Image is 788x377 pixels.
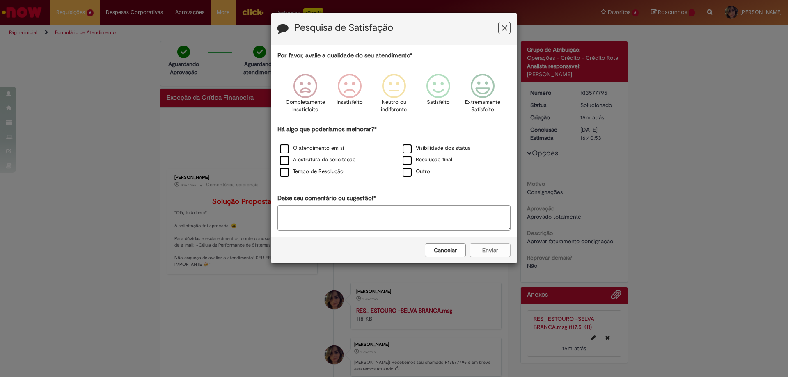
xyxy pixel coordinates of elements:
[337,98,363,106] p: Insatisfeito
[403,156,452,164] label: Resolução final
[294,23,393,33] label: Pesquisa de Satisfação
[403,168,430,176] label: Outro
[425,243,466,257] button: Cancelar
[462,68,504,124] div: Extremamente Satisfeito
[284,68,326,124] div: Completamente Insatisfeito
[373,68,415,124] div: Neutro ou indiferente
[427,98,450,106] p: Satisfeito
[403,144,470,152] label: Visibilidade dos status
[417,68,459,124] div: Satisfeito
[280,168,344,176] label: Tempo de Resolução
[277,194,376,203] label: Deixe seu comentário ou sugestão!*
[277,125,511,178] div: Há algo que poderíamos melhorar?*
[280,144,344,152] label: O atendimento em si
[379,98,409,114] p: Neutro ou indiferente
[277,51,412,60] label: Por favor, avalie a qualidade do seu atendimento*
[329,68,371,124] div: Insatisfeito
[286,98,325,114] p: Completamente Insatisfeito
[465,98,500,114] p: Extremamente Satisfeito
[280,156,356,164] label: A estrutura da solicitação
